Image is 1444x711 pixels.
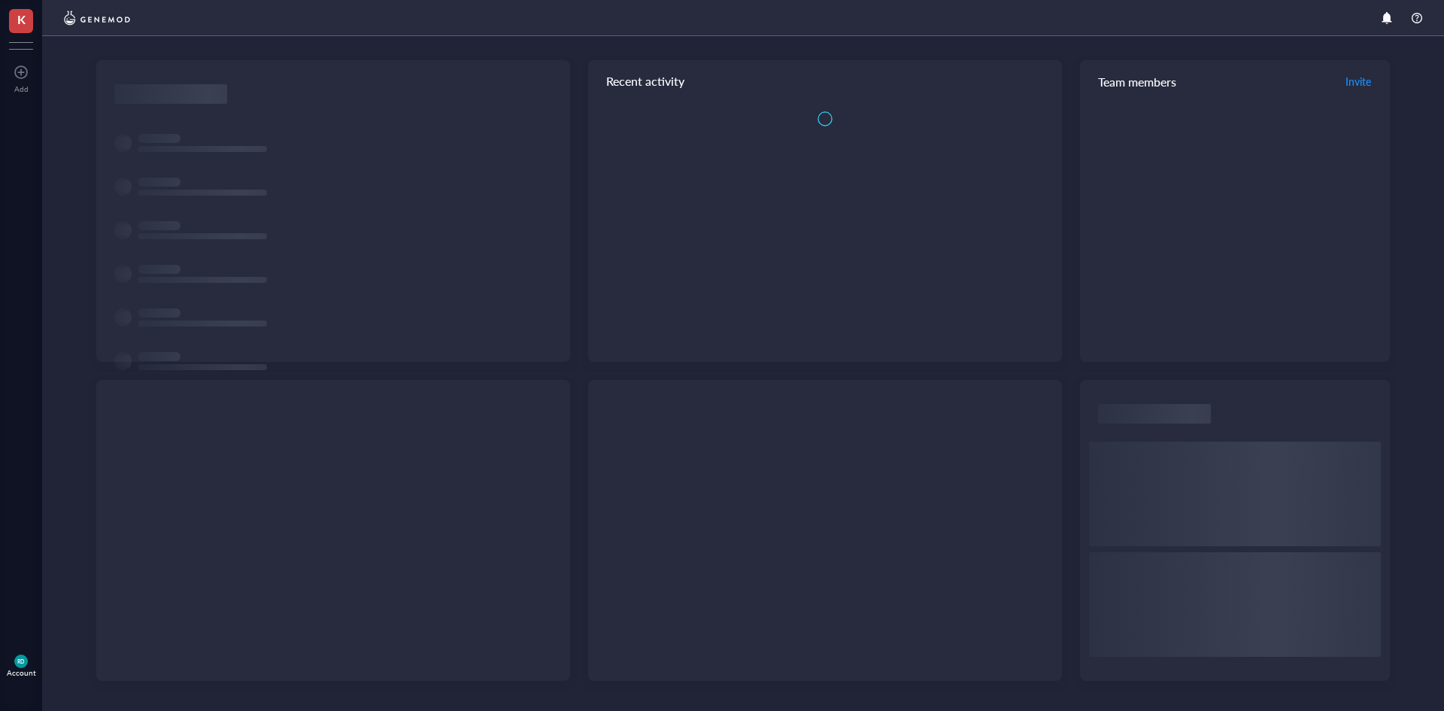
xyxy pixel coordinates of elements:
span: RD [17,658,25,665]
button: Invite [1345,69,1372,93]
span: K [17,10,26,29]
img: genemod-logo [60,9,134,27]
div: Add [14,84,29,93]
div: Team members [1080,60,1390,102]
div: Account [7,668,36,677]
span: Invite [1345,74,1371,89]
div: Recent activity [588,60,1062,102]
